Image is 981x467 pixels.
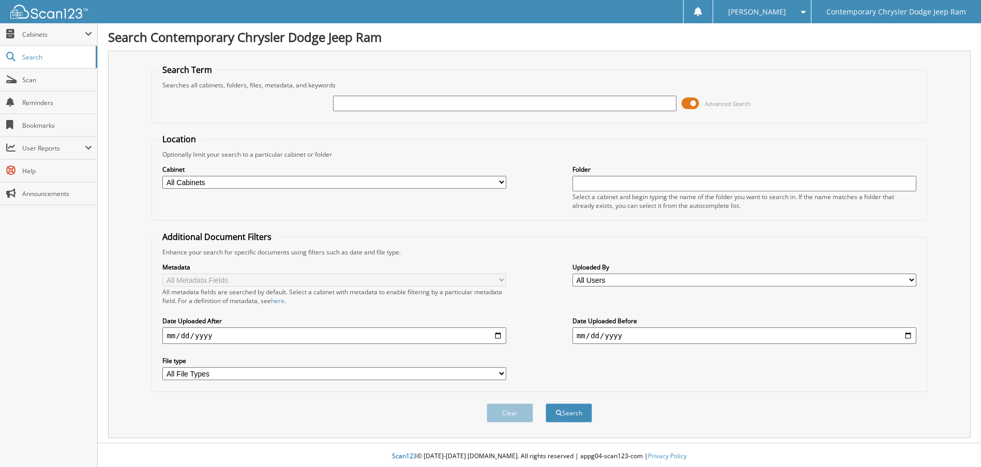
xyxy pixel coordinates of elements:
label: Uploaded By [572,263,916,272]
span: Search [22,53,90,62]
label: Date Uploaded Before [572,317,916,325]
button: Search [546,403,592,423]
span: Reminders [22,98,92,107]
span: Scan [22,76,92,84]
label: Metadata [162,263,506,272]
span: Bookmarks [22,121,92,130]
label: Cabinet [162,165,506,174]
span: Scan123 [392,451,417,460]
div: Enhance your search for specific documents using filters such as date and file type. [157,248,921,257]
a: here [271,296,284,305]
label: File type [162,356,506,365]
span: [PERSON_NAME] [728,9,786,15]
label: Date Uploaded After [162,317,506,325]
span: Contemporary Chrysler Dodge Jeep Ram [826,9,966,15]
h1: Search Contemporary Chrysler Dodge Jeep Ram [108,28,971,46]
span: Cabinets [22,30,85,39]
span: User Reports [22,144,85,153]
label: Folder [572,165,916,174]
span: Advanced Search [705,100,751,108]
a: Privacy Policy [648,451,687,460]
div: All metadata fields are searched by default. Select a cabinet with metadata to enable filtering b... [162,288,506,305]
button: Clear [487,403,533,423]
div: Searches all cabinets, folders, files, metadata, and keywords [157,81,921,89]
legend: Location [157,133,201,145]
span: Announcements [22,189,92,198]
img: scan123-logo-white.svg [10,5,88,19]
input: end [572,327,916,344]
legend: Additional Document Filters [157,231,277,243]
legend: Search Term [157,64,217,76]
input: start [162,327,506,344]
div: Select a cabinet and begin typing the name of the folder you want to search in. If the name match... [572,192,916,210]
span: Help [22,167,92,175]
div: Optionally limit your search to a particular cabinet or folder [157,150,921,159]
